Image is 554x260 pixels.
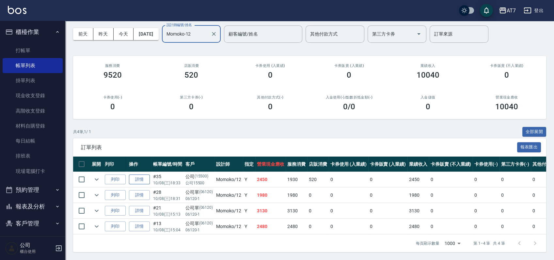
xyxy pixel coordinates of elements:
[429,172,473,187] td: 0
[417,70,439,80] h3: 10040
[92,175,102,184] button: expand row
[199,220,213,227] p: (06120)
[110,102,115,111] h3: 0
[129,206,150,216] a: 詳情
[129,190,150,200] a: 詳情
[214,157,243,172] th: 設計師
[160,95,223,99] h2: 第三方卡券(-)
[329,157,368,172] th: 卡券使用 (入業績)
[507,7,516,15] div: AT7
[189,102,194,111] h3: 0
[93,28,114,40] button: 昨天
[396,64,460,68] h2: 業績收入
[92,206,102,216] button: expand row
[499,203,531,219] td: 0
[239,95,302,99] h2: 其他付款方式(-)
[3,133,63,148] a: 每日結帳
[473,219,499,234] td: 0
[517,142,541,152] button: 報表匯出
[3,148,63,163] a: 排班表
[3,118,63,133] a: 材料自購登錄
[473,172,499,187] td: 0
[286,219,307,234] td: 2480
[480,4,493,17] button: save
[103,70,122,80] h3: 9520
[307,188,329,203] td: 0
[105,175,126,185] button: 列印
[243,188,255,203] td: Y
[184,157,215,172] th: 客戶
[185,211,213,217] p: 06120-1
[499,172,531,187] td: 0
[396,95,460,99] h2: 入金儲值
[105,206,126,216] button: 列印
[20,249,53,254] p: 櫃台使用
[81,64,144,68] h3: 服務消費
[473,188,499,203] td: 0
[153,211,182,217] p: 10/08 (三) 15:13
[3,164,63,179] a: 現場電腦打卡
[499,188,531,203] td: 0
[185,196,213,202] p: 06120-1
[407,203,429,219] td: 3130
[475,95,539,99] h2: 營業現金應收
[3,43,63,58] a: 打帳單
[185,220,213,227] div: 公司單
[307,157,329,172] th: 店販消費
[114,28,134,40] button: 今天
[255,157,286,172] th: 營業現金應收
[73,129,91,135] p: 共 4 筆, 1 / 1
[286,188,307,203] td: 1980
[199,189,213,196] p: (06120)
[151,203,184,219] td: #21
[20,242,53,249] h5: 公司
[414,29,424,39] button: Open
[286,203,307,219] td: 3130
[407,219,429,234] td: 2480
[517,144,541,150] a: 報表匯出
[268,102,273,111] h3: 0
[243,203,255,219] td: Y
[81,144,517,151] span: 訂單列表
[416,240,439,246] p: 每頁顯示數量
[199,205,213,211] p: (06120)
[473,203,499,219] td: 0
[151,188,184,203] td: #28
[214,219,243,234] td: Momoko /12
[407,172,429,187] td: 2450
[151,157,184,172] th: 帳單編號/時間
[521,5,546,17] button: 登出
[103,157,127,172] th: 列印
[429,188,473,203] td: 0
[3,58,63,73] a: 帳單列表
[3,215,63,232] button: 客戶管理
[184,70,198,80] h3: 520
[368,203,408,219] td: 0
[105,222,126,232] button: 列印
[329,203,368,219] td: 0
[329,188,368,203] td: 0
[5,242,18,255] img: Person
[81,95,144,99] h2: 卡券使用(-)
[90,157,103,172] th: 展開
[255,172,286,187] td: 2450
[3,73,63,88] a: 掛單列表
[3,198,63,215] button: 報表及分析
[214,172,243,187] td: Momoko /12
[368,188,408,203] td: 0
[127,157,151,172] th: 操作
[243,172,255,187] td: Y
[407,188,429,203] td: 1980
[185,180,213,186] p: 公司15500
[429,203,473,219] td: 0
[3,232,63,249] button: 員工及薪資
[3,88,63,103] a: 現金收支登錄
[92,190,102,200] button: expand row
[307,172,329,187] td: 520
[368,219,408,234] td: 0
[185,173,213,180] div: 公司
[442,235,463,252] div: 1000
[195,173,209,180] p: (15500)
[243,157,255,172] th: 指定
[522,127,546,137] button: 全部展開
